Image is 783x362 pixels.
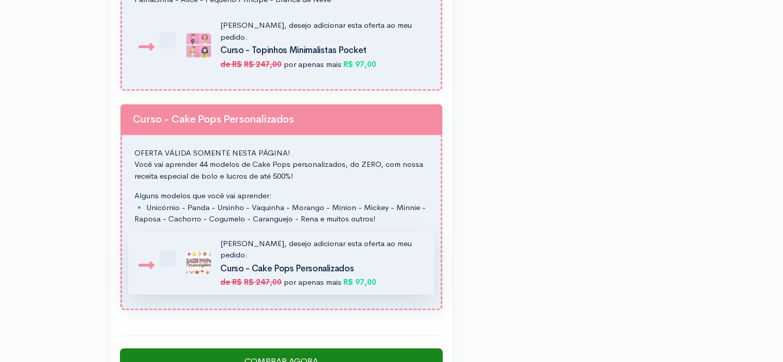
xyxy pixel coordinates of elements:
[284,59,341,69] span: por apenas mais
[220,238,412,260] span: [PERSON_NAME], desejo adicionar esta oferta ao meu pedido.
[343,59,376,69] strong: R$ 97,00
[220,59,242,69] strong: de R$
[220,277,242,287] strong: de R$
[134,147,428,182] p: OFERTA VÁLIDA SOMENTE NESTA PÁGINA! Você vai aprender 44 modelos de Cake Pops personalizados, do ...
[244,59,282,69] strong: R$ 247,00
[220,46,422,56] h3: Curso - Topinhos Minimalistas Pocket
[133,114,430,125] h2: Curso - Cake Pops Personalizados
[134,190,428,225] p: Alguns modelos que você vai aprender: 🔹 Unicórnio - Panda - Ursinho - Vaquinha - Morango - Minion...
[343,277,376,287] strong: R$ 97,00
[186,251,211,275] img: CAKE POPs Personalizados
[284,277,341,287] span: por apenas mais
[220,264,422,274] h3: Curso - Cake Pops Personalizados
[244,277,282,287] strong: R$ 247,00
[186,33,211,58] img: Topinhos Minimalistas Pocket
[220,20,412,42] span: [PERSON_NAME], desejo adicionar esta oferta ao meu pedido.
